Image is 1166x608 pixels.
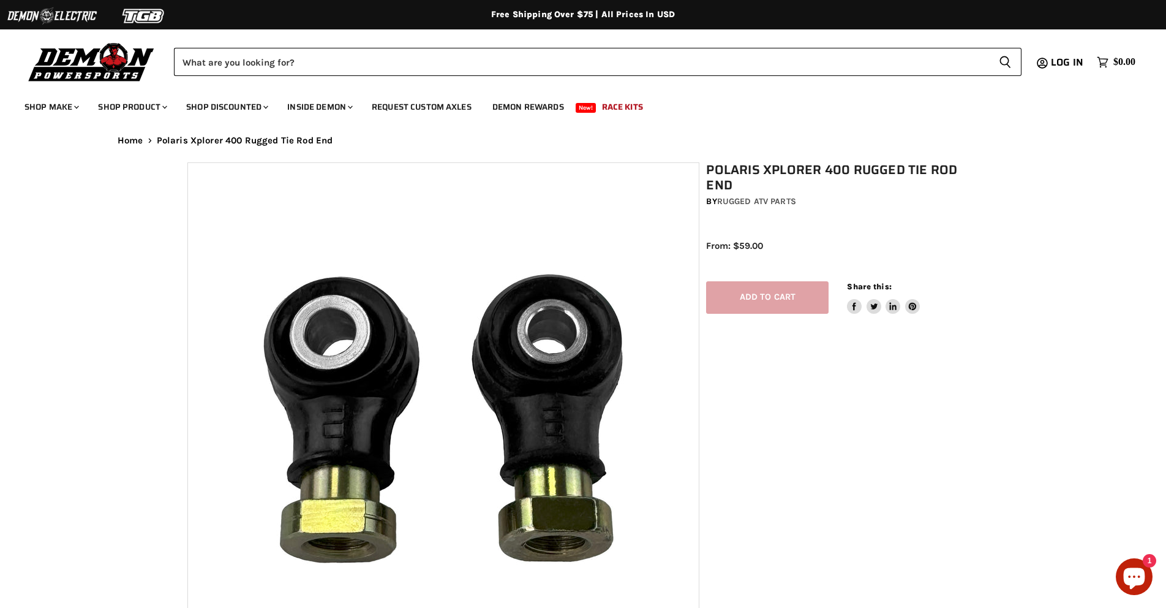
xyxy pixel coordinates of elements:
[1112,558,1156,598] inbox-online-store-chat: Shopify online store chat
[576,103,596,113] span: New!
[1051,55,1083,70] span: Log in
[174,48,989,76] input: Search
[483,94,573,120] a: Demon Rewards
[1113,56,1135,68] span: $0.00
[24,40,159,83] img: Demon Powersports
[847,282,891,291] span: Share this:
[989,48,1021,76] button: Search
[6,4,98,28] img: Demon Electric Logo 2
[89,94,175,120] a: Shop Product
[15,94,86,120] a: Shop Make
[363,94,481,120] a: Request Custom Axles
[93,9,1073,20] div: Free Shipping Over $75 | All Prices In USD
[706,195,985,208] div: by
[177,94,276,120] a: Shop Discounted
[706,240,763,251] span: From: $59.00
[15,89,1132,120] ul: Main menu
[1091,53,1142,71] a: $0.00
[847,281,920,314] aside: Share this:
[1045,57,1091,68] a: Log in
[706,162,985,193] h1: Polaris Xplorer 400 Rugged Tie Rod End
[93,135,1073,146] nav: Breadcrumbs
[278,94,360,120] a: Inside Demon
[717,196,796,207] a: Rugged ATV Parts
[593,94,652,120] a: Race Kits
[174,48,1021,76] form: Product
[118,135,143,146] a: Home
[157,135,333,146] span: Polaris Xplorer 400 Rugged Tie Rod End
[98,4,190,28] img: TGB Logo 2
